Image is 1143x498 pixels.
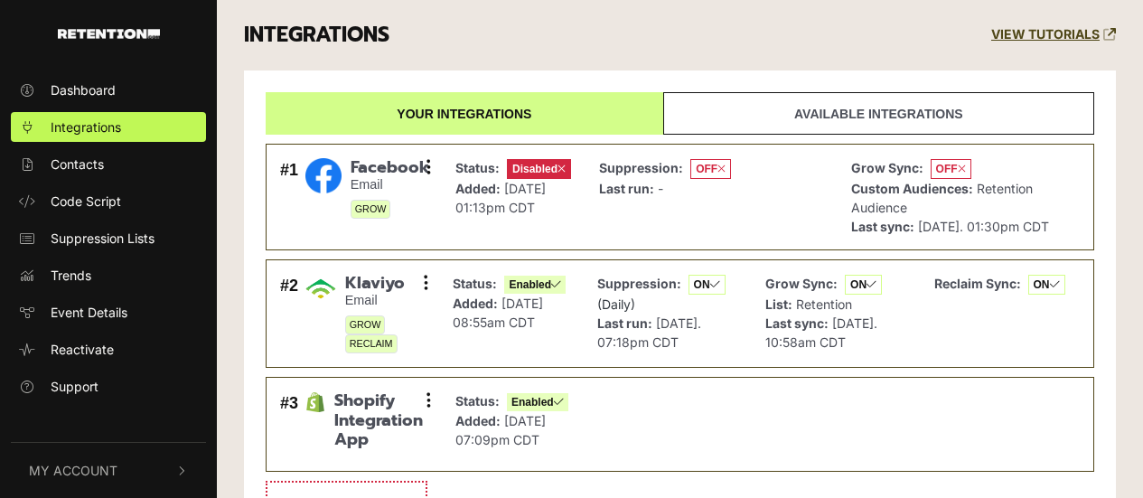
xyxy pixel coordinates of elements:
a: Reactivate [11,334,206,364]
a: Suppression Lists [11,223,206,253]
span: [DATE]. 07:18pm CDT [597,315,701,350]
span: [DATE]. 01:30pm CDT [918,219,1049,234]
a: Contacts [11,149,206,179]
strong: Suppression: [597,276,681,291]
img: Retention.com [58,29,160,39]
div: #2 [280,274,298,353]
img: Facebook [305,158,342,194]
strong: Last run: [599,181,654,196]
strong: Custom Audiences: [851,181,973,196]
span: GROW [351,200,391,219]
div: #3 [280,391,298,457]
span: Retention Audience [851,181,1033,215]
a: Code Script [11,186,206,216]
span: Support [51,377,98,396]
span: Contacts [51,155,104,174]
span: OFF [931,159,971,179]
span: RECLAIM [345,334,398,353]
span: Enabled [507,393,568,411]
div: #1 [280,158,298,236]
h3: INTEGRATIONS [244,23,389,48]
span: ON [845,275,882,295]
span: Dashboard [51,80,116,99]
span: Disabled [507,159,571,179]
small: Email [351,177,428,193]
strong: Status: [455,160,500,175]
span: Retention [796,296,852,312]
span: [DATE] 01:13pm CDT [455,181,546,215]
span: Shopify Integration App [334,391,428,450]
span: Suppression Lists [51,229,155,248]
strong: Status: [453,276,497,291]
a: VIEW TUTORIALS [991,27,1116,42]
strong: Last sync: [765,315,829,331]
a: Integrations [11,112,206,142]
span: Klaviyo [345,274,426,294]
span: [DATE]. 10:58am CDT [765,315,877,350]
span: [DATE] 08:55am CDT [453,296,543,330]
strong: List: [765,296,792,312]
strong: Status: [455,393,500,409]
span: Event Details [51,303,127,322]
span: Trends [51,266,91,285]
strong: Last run: [597,315,652,331]
span: OFF [690,159,731,179]
a: Your integrations [266,92,663,135]
span: ON [1028,275,1065,295]
a: Support [11,371,206,401]
span: - [658,181,663,196]
span: ON [689,275,726,295]
span: Integrations [51,117,121,136]
span: Enabled [504,276,566,294]
a: Available integrations [663,92,1094,135]
strong: Added: [455,181,501,196]
a: Trends [11,260,206,290]
strong: Grow Sync: [851,160,923,175]
strong: Added: [455,413,501,428]
a: Event Details [11,297,206,327]
span: Reactivate [51,340,114,359]
strong: Suppression: [599,160,683,175]
strong: Reclaim Sync: [934,276,1021,291]
strong: Last sync: [851,219,914,234]
img: Shopify Integration App [305,392,325,412]
button: My Account [11,443,206,498]
small: Email [345,293,426,308]
span: GROW [345,315,386,334]
span: Facebook [351,158,428,178]
strong: Added: [453,296,498,311]
span: My Account [29,461,117,480]
strong: Grow Sync: [765,276,838,291]
img: Klaviyo [305,274,336,305]
a: Dashboard [11,75,206,105]
span: (Daily) [597,296,635,312]
span: Code Script [51,192,121,211]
